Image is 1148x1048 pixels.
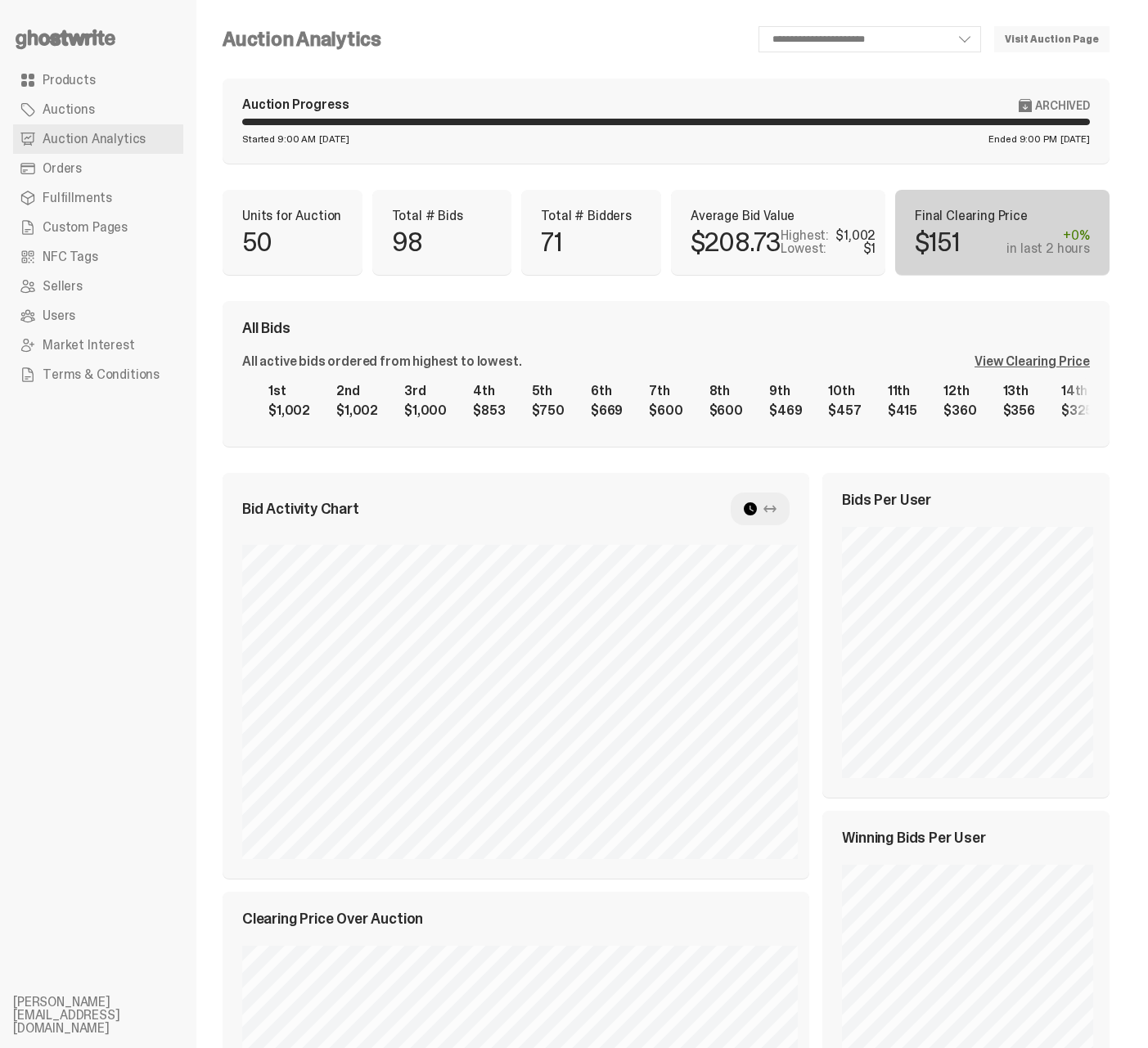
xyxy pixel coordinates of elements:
span: Clearing Price Over Auction [242,911,423,926]
div: $1,002 [835,229,876,242]
div: $360 [943,404,976,417]
a: Fulfillments [13,183,183,213]
div: $1,000 [404,404,447,417]
p: Highest: [781,229,829,242]
div: 14th [1061,385,1093,398]
span: Sellers [43,280,83,293]
div: 1st [268,385,310,398]
div: $1 [863,242,876,255]
span: Market Interest [43,339,135,352]
span: Orders [43,162,82,175]
div: $1,002 [336,404,378,417]
div: $325 [1061,404,1093,417]
p: 50 [242,229,272,255]
div: $1,002 [268,404,310,417]
div: $457 [828,404,861,417]
div: 13th [1003,385,1035,398]
p: Lowest: [781,242,826,255]
a: Custom Pages [13,213,183,242]
span: Custom Pages [43,221,128,234]
p: Total # Bidders [541,209,642,223]
a: Auction Analytics [13,124,183,154]
li: [PERSON_NAME][EMAIL_ADDRESS][DOMAIN_NAME] [13,996,209,1035]
a: Orders [13,154,183,183]
a: Terms & Conditions [13,360,183,389]
p: Units for Auction [242,209,343,223]
span: Winning Bids Per User [842,830,985,845]
p: 98 [392,229,422,255]
p: Final Clearing Price [915,209,1090,223]
div: 4th [473,385,505,398]
p: Total # Bids [392,209,493,223]
div: $469 [769,404,802,417]
div: 12th [943,385,976,398]
div: 11th [888,385,917,398]
div: $669 [591,404,623,417]
span: Bid Activity Chart [242,502,359,516]
div: 7th [649,385,682,398]
div: 8th [709,385,743,398]
span: [DATE] [319,134,349,144]
p: 71 [541,229,561,255]
span: Terms & Conditions [43,368,160,381]
div: $415 [888,404,917,417]
div: 9th [769,385,802,398]
p: $151 [915,229,960,255]
div: $356 [1003,404,1035,417]
div: 3rd [404,385,447,398]
span: Auction Analytics [43,133,146,146]
div: 5th [532,385,565,398]
a: Users [13,301,183,331]
div: All active bids ordered from highest to lowest. [242,355,521,368]
a: NFC Tags [13,242,183,272]
div: $600 [709,404,743,417]
span: Auctions [43,103,95,116]
span: Users [43,309,75,322]
a: Sellers [13,272,183,301]
span: Products [43,74,96,87]
span: Started 9:00 AM [242,134,316,144]
a: Auctions [13,95,183,124]
span: Ended 9:00 PM [988,134,1056,144]
span: [DATE] [1060,134,1090,144]
a: Market Interest [13,331,183,360]
a: Products [13,65,183,95]
div: 6th [591,385,623,398]
div: $750 [532,404,565,417]
span: NFC Tags [43,250,98,263]
h4: Auction Analytics [223,29,381,49]
span: Archived [1035,99,1090,112]
div: +0% [1006,229,1090,242]
p: $208.73 [691,229,781,255]
a: Visit Auction Page [994,26,1110,52]
div: 10th [828,385,861,398]
div: View Clearing Price [975,355,1090,368]
p: Average Bid Value [691,209,866,223]
div: $853 [473,404,505,417]
div: $600 [649,404,682,417]
div: 2nd [336,385,378,398]
span: Bids Per User [842,493,931,507]
div: Auction Progress [242,98,349,112]
div: in last 2 hours [1006,242,1090,255]
span: Fulfillments [43,191,112,205]
span: All Bids [242,321,290,335]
